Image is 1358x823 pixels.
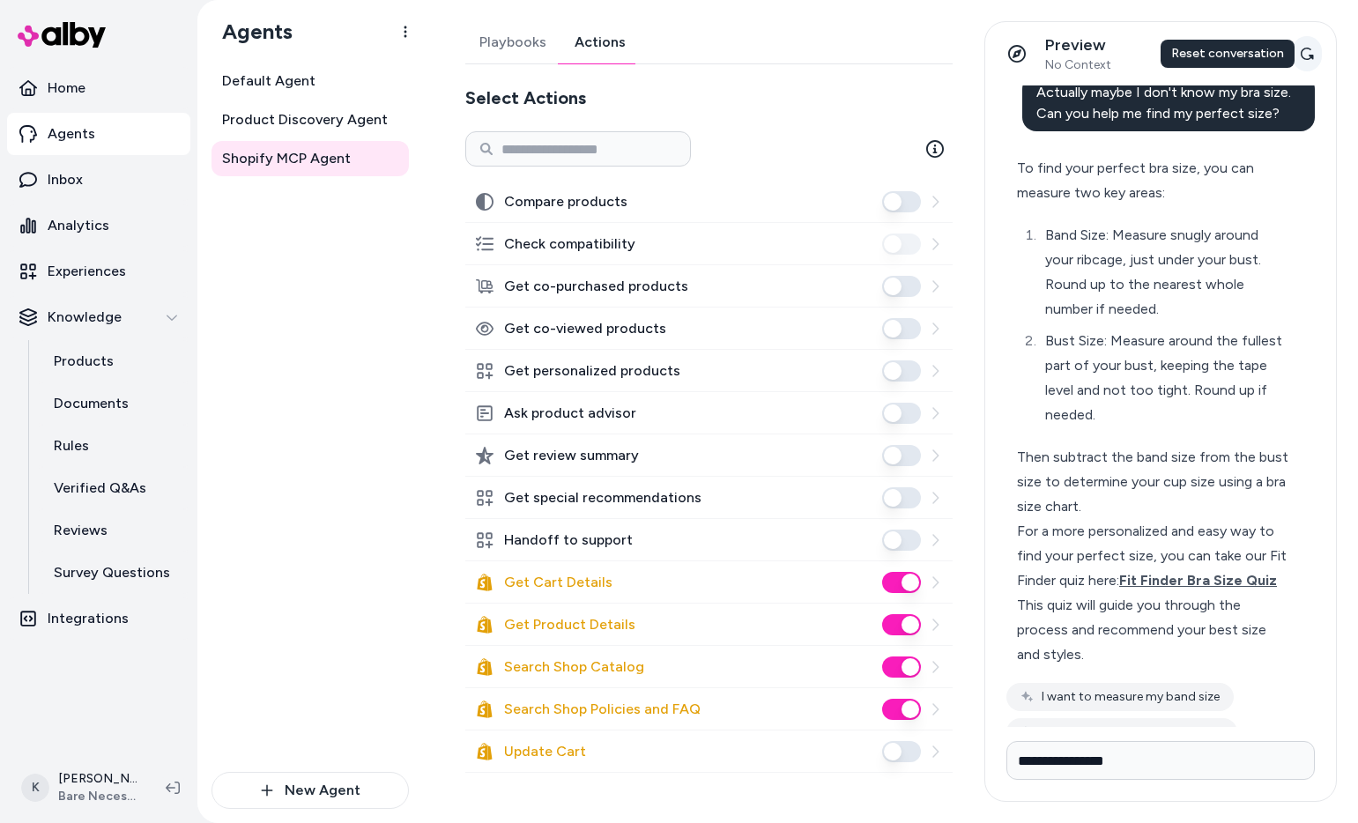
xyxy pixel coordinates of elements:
span: Bare Necessities [58,788,137,805]
p: Survey Questions [54,562,170,583]
a: Experiences [7,250,190,293]
label: Compare products [504,191,627,212]
a: Products [36,340,190,382]
label: Update Cart [504,741,586,762]
label: Get review summary [504,445,639,466]
p: Products [54,351,114,372]
a: Inbox [7,159,190,201]
label: Check compatibility [504,234,635,255]
label: Ask product advisor [504,403,636,424]
a: Playbooks [465,21,560,63]
label: Get co-purchased products [504,276,688,297]
p: Reviews [54,520,108,541]
h2: Select Actions [465,85,953,110]
li: Bust Size: Measure around the fullest part of your bust, keeping the tape level and not too tight... [1040,329,1289,427]
p: Preview [1045,35,1111,56]
span: K [21,774,49,802]
div: For a more personalized and easy way to find your perfect size, you can take our Fit Finder quiz ... [1017,519,1289,593]
label: Get co-viewed products [504,318,666,339]
span: Default Agent [222,70,315,92]
p: Inbox [48,169,83,190]
p: Experiences [48,261,126,282]
p: Rules [54,435,89,456]
p: Documents [54,393,129,414]
div: Then subtract the band size from the bust size to determine your cup size using a bra size chart. [1017,445,1289,519]
h1: Agents [208,19,293,45]
label: Handoff to support [504,530,633,551]
input: Write your prompt here [1006,741,1315,780]
label: Get Product Details [504,614,635,635]
button: K[PERSON_NAME]Bare Necessities [11,760,152,816]
div: This quiz will guide you through the process and recommend your best size and styles. [1017,593,1289,667]
a: Shopify MCP Agent [211,141,409,176]
label: Search Shop Policies and FAQ [504,699,701,720]
a: Agents [7,113,190,155]
p: Agents [48,123,95,145]
div: To find your perfect bra size, you can measure two key areas: [1017,156,1289,205]
button: New Agent [211,772,409,809]
p: Knowledge [48,307,122,328]
a: Home [7,67,190,109]
label: Get personalized products [504,360,680,382]
button: Knowledge [7,296,190,338]
a: Integrations [7,597,190,640]
p: Integrations [48,608,129,629]
img: alby Logo [18,22,106,48]
a: Actions [560,21,640,63]
label: Get special recommendations [504,487,701,508]
button: How do I measure my bust size? [1006,718,1237,746]
button: I want to measure my band size [1006,683,1234,711]
p: Verified Q&As [54,478,146,499]
a: Rules [36,425,190,467]
a: Product Discovery Agent [211,102,409,137]
label: Get Cart Details [504,572,612,593]
span: Fit Finder Bra Size Quiz [1119,572,1277,589]
a: Documents [36,382,190,425]
span: Shopify MCP Agent [222,148,351,169]
span: No Context [1045,57,1111,73]
p: Analytics [48,215,109,236]
span: Product Discovery Agent [222,109,388,130]
label: Search Shop Catalog [504,656,644,678]
p: Home [48,78,85,99]
div: Reset conversation [1161,40,1295,68]
p: [PERSON_NAME] [58,770,137,788]
a: Survey Questions [36,552,190,594]
li: Band Size: Measure snugly around your ribcage, just under your bust. Round up to the nearest whol... [1040,223,1289,322]
a: Verified Q&As [36,467,190,509]
a: Reviews [36,509,190,552]
a: Analytics [7,204,190,247]
a: Default Agent [211,63,409,99]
